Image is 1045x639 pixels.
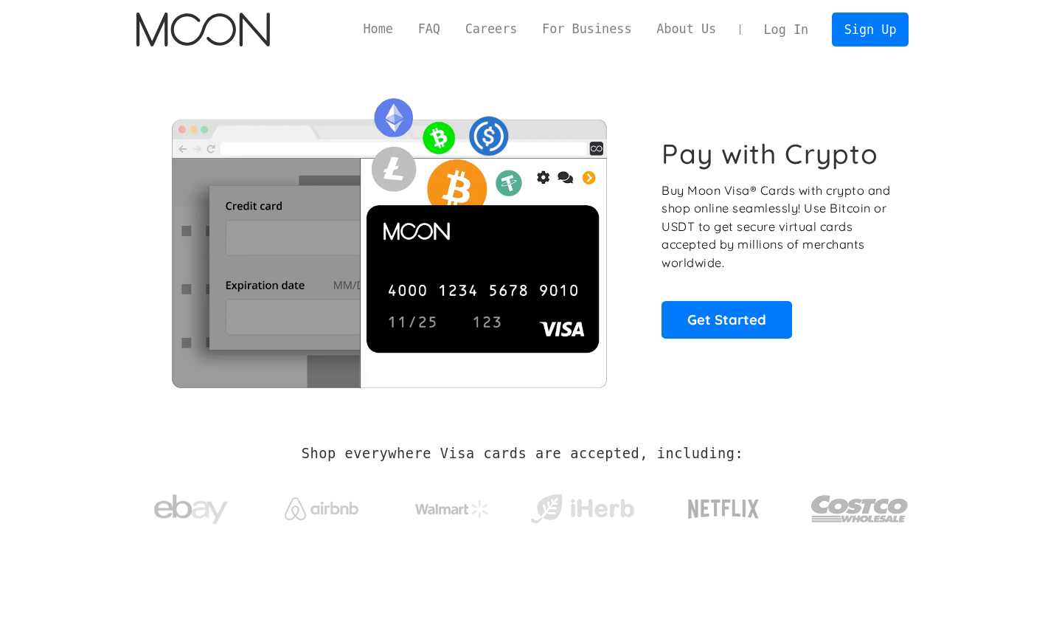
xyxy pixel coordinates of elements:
[644,20,729,38] a: About Us
[662,182,892,272] p: Buy Moon Visa® Cards with crypto and shop online seamlessly! Use Bitcoin or USDT to get secure vi...
[810,466,909,544] a: Costco
[530,20,644,38] a: For Business
[662,301,792,338] a: Get Started
[810,481,909,536] img: Costco
[415,500,489,518] img: Walmart
[751,13,821,46] a: Log In
[154,486,228,533] img: ebay
[266,483,376,528] a: Airbnb
[527,475,637,536] a: iHerb
[832,13,909,46] a: Sign Up
[527,490,637,528] img: iHerb
[687,491,760,528] img: Netflix
[397,486,507,525] a: Walmart
[136,472,246,540] a: ebay
[136,13,270,46] img: Moon Logo
[285,497,358,520] img: Airbnb
[658,476,790,535] a: Netflix
[351,20,406,38] a: Home
[302,446,743,462] h2: Shop everywhere Visa cards are accepted, including:
[136,88,642,387] img: Moon Cards let you spend your crypto anywhere Visa is accepted.
[406,20,453,38] a: FAQ
[136,13,270,46] a: home
[662,137,878,170] h1: Pay with Crypto
[453,20,530,38] a: Careers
